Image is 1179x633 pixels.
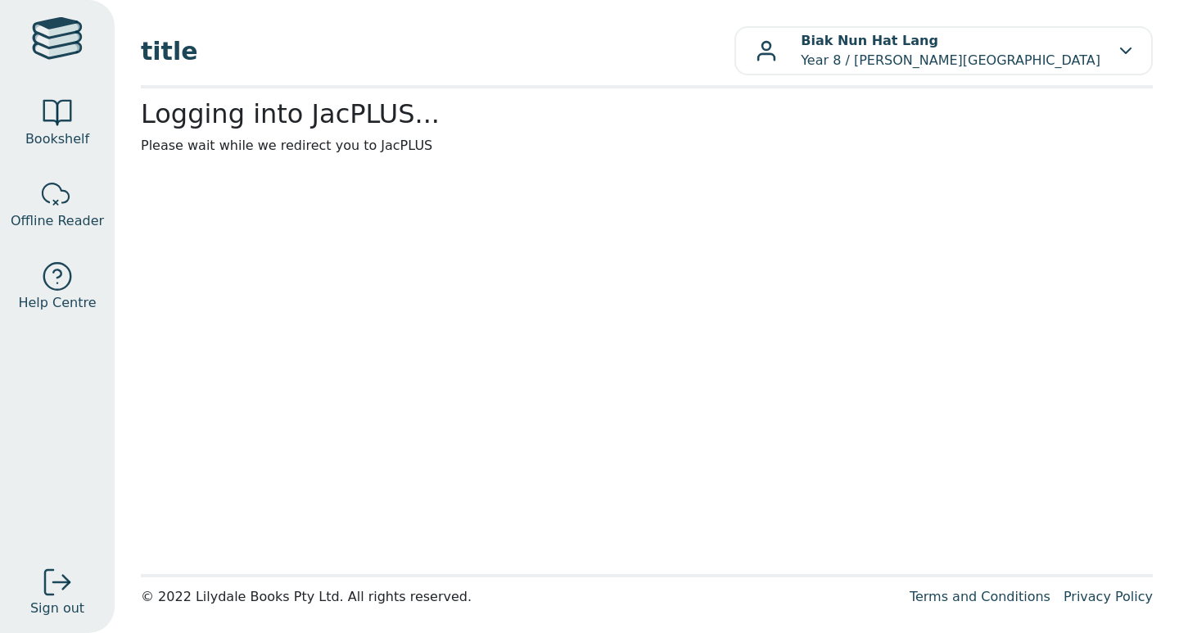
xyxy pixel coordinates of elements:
[1064,589,1153,604] a: Privacy Policy
[141,136,1153,156] p: Please wait while we redirect you to JacPLUS
[910,589,1050,604] a: Terms and Conditions
[30,599,84,618] span: Sign out
[734,26,1153,75] button: Biak Nun Hat LangYear 8 / [PERSON_NAME][GEOGRAPHIC_DATA]
[18,293,96,313] span: Help Centre
[141,587,897,607] div: © 2022 Lilydale Books Pty Ltd. All rights reserved.
[25,129,89,149] span: Bookshelf
[141,98,1153,129] h2: Logging into JacPLUS...
[141,33,734,70] span: title
[801,31,1100,70] p: Year 8 / [PERSON_NAME][GEOGRAPHIC_DATA]
[11,211,104,231] span: Offline Reader
[801,33,938,48] b: Biak Nun Hat Lang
